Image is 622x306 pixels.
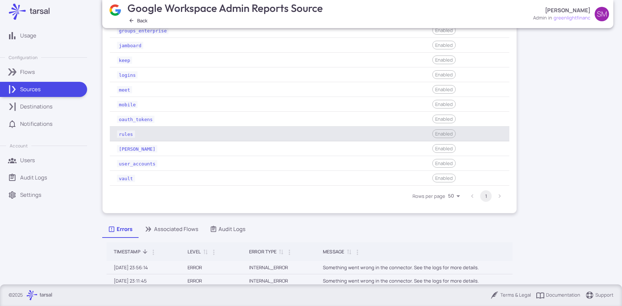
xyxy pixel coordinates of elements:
[433,71,455,78] span: Enabled
[117,86,132,93] code: meet
[545,6,590,14] p: [PERSON_NAME]
[117,42,143,49] code: jamboard
[9,54,37,61] p: Configuration
[548,14,552,22] span: in
[433,101,455,108] span: Enabled
[585,291,613,300] a: Support
[210,225,245,233] div: Audit Logs
[117,27,168,34] code: groups_enterprise
[490,291,531,300] a: Terms & Legal
[180,274,242,288] td: ERROR
[433,160,455,167] span: Enabled
[188,247,201,256] div: Level
[117,71,138,78] a: logins
[108,3,122,17] img: Google Workspace Admin Reports
[117,160,157,167] a: user_accounts
[480,190,492,202] button: page 1
[117,160,157,167] code: user_accounts
[20,191,41,199] p: Settings
[117,101,138,107] a: mobile
[117,175,135,182] code: vault
[9,292,23,299] p: © 2025
[554,14,590,22] span: greenlightfinanc
[433,174,455,182] span: Enabled
[316,261,513,274] td: Something went wrong in the connector. See the logs for more details.
[10,143,27,149] p: Account
[144,225,198,233] div: Associated Flows
[117,116,154,123] code: oauth_tokens
[20,103,53,111] p: Destinations
[284,247,295,258] button: Column Actions
[433,86,455,93] span: Enabled
[140,248,149,255] span: Sorted by Timestamp descending
[102,221,517,238] div: Tabs List
[114,247,140,256] div: Timestamp
[344,248,353,255] span: Sort by Message ascending
[529,4,613,25] button: [PERSON_NAME]adminingreenlightfinancSM
[117,41,143,48] a: jamboard
[117,115,154,122] a: oauth_tokens
[276,248,285,255] span: Sort by Error Type ascending
[117,56,132,63] a: keep
[201,248,209,255] span: Sort by Level ascending
[433,130,455,137] span: Enabled
[413,193,445,200] label: Rows per page
[316,274,513,288] td: Something went wrong in the connector. See the logs for more details.
[20,174,47,182] p: Audit Logs
[465,190,506,202] nav: pagination navigation
[117,86,132,93] a: meet
[433,56,455,63] span: Enabled
[323,247,344,256] div: Message
[108,225,132,233] div: Errors
[242,274,316,288] td: INTERNAL_ERROR
[536,291,580,300] a: Documentation
[180,261,242,274] td: ERROR
[352,247,363,258] button: Column Actions
[117,145,157,152] a: [PERSON_NAME]
[448,190,463,202] div: Rows per page
[533,14,547,22] div: admin
[117,27,168,34] a: groups_enterprise
[208,247,220,258] button: Column Actions
[20,32,36,40] p: Usage
[117,130,135,137] a: rules
[127,2,324,14] h3: Google Workspace Admin Reports Source
[20,156,35,164] p: Users
[433,145,455,152] span: Enabled
[107,261,180,274] td: [DATE] 23:56:14
[117,101,138,108] code: mobile
[117,174,135,181] a: vault
[433,115,455,123] span: Enabled
[433,41,455,49] span: Enabled
[148,247,159,258] button: Column Actions
[126,16,151,25] button: Back
[249,247,276,256] div: Error Type
[117,57,132,64] code: keep
[20,85,41,93] p: Sources
[107,274,180,288] td: [DATE] 23:11:45
[597,10,607,18] span: SM
[242,261,316,274] td: INTERNAL_ERROR
[20,120,53,128] p: Notifications
[433,27,455,34] span: Enabled
[20,68,35,76] p: Flows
